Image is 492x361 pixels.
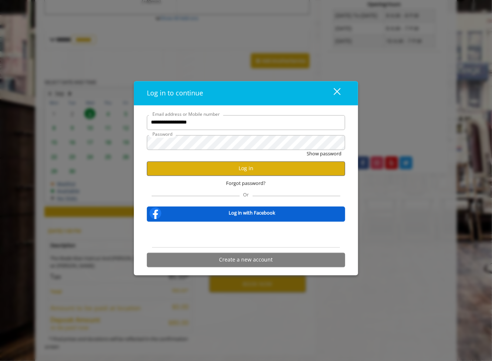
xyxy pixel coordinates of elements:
[209,226,284,243] iframe: Sign in with Google Button
[147,253,345,267] button: Create a new account
[240,191,253,198] span: Or
[226,179,266,187] span: Forgot password?
[147,88,203,97] span: Log in to continue
[149,111,223,118] label: Email address or Mobile number
[320,85,345,101] button: close dialog
[307,150,341,158] button: Show password
[149,131,176,138] label: Password
[229,209,275,217] b: Log in with Facebook
[147,115,345,130] input: Email address or Mobile number
[325,88,340,99] div: close dialog
[147,161,345,176] button: Log in
[148,206,163,220] img: facebook-logo
[147,135,345,150] input: Password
